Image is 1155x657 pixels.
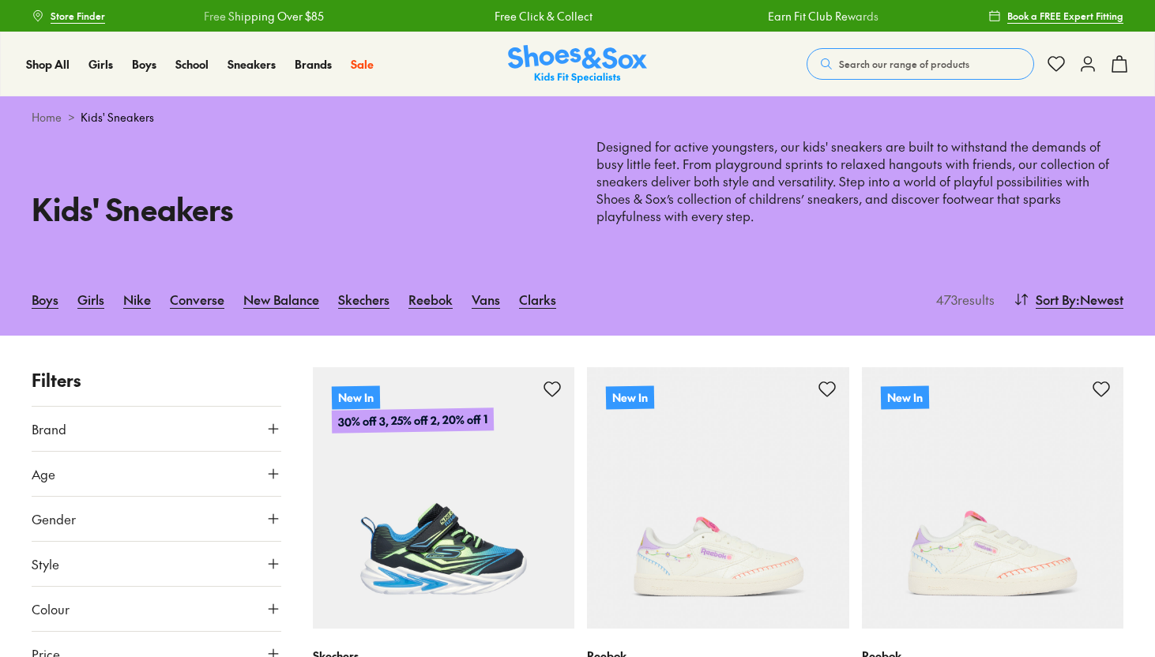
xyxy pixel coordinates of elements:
[313,367,575,629] a: New In30% off 3, 25% off 2, 20% off 1
[32,2,105,30] a: Store Finder
[408,282,453,317] a: Reebok
[88,56,113,72] span: Girls
[596,138,1123,225] p: Designed for active youngsters, our kids' sneakers are built to withstand the demands of busy lit...
[32,419,66,438] span: Brand
[1007,9,1123,23] span: Book a FREE Expert Fitting
[508,45,647,84] a: Shoes & Sox
[228,56,276,73] a: Sneakers
[930,290,995,309] p: 473 results
[988,2,1123,30] a: Book a FREE Expert Fitting
[175,56,209,73] a: School
[295,56,332,73] a: Brands
[862,367,1124,629] a: New In
[880,385,928,409] p: New In
[32,554,59,573] span: Style
[1076,290,1123,309] span: : Newest
[32,509,76,528] span: Gender
[839,57,969,71] span: Search our range of products
[77,282,104,317] a: Girls
[32,542,281,586] button: Style
[32,186,559,231] h1: Kids' Sneakers
[331,407,493,434] p: 30% off 3, 25% off 2, 20% off 1
[32,367,281,393] p: Filters
[51,9,105,23] span: Store Finder
[295,56,332,72] span: Brands
[32,407,281,451] button: Brand
[1036,290,1076,309] span: Sort By
[81,109,154,126] span: Kids' Sneakers
[32,599,70,618] span: Colour
[32,464,55,483] span: Age
[338,282,389,317] a: Skechers
[495,8,593,24] a: Free Click & Collect
[606,385,654,409] p: New In
[32,497,281,541] button: Gender
[26,56,70,73] a: Shop All
[228,56,276,72] span: Sneakers
[519,282,556,317] a: Clarks
[204,8,324,24] a: Free Shipping Over $85
[26,56,70,72] span: Shop All
[768,8,878,24] a: Earn Fit Club Rewards
[32,282,58,317] a: Boys
[132,56,156,73] a: Boys
[351,56,374,73] a: Sale
[132,56,156,72] span: Boys
[32,109,1123,126] div: >
[170,282,224,317] a: Converse
[331,385,379,409] p: New In
[472,282,500,317] a: Vans
[32,452,281,496] button: Age
[243,282,319,317] a: New Balance
[175,56,209,72] span: School
[351,56,374,72] span: Sale
[88,56,113,73] a: Girls
[508,45,647,84] img: SNS_Logo_Responsive.svg
[32,109,62,126] a: Home
[32,587,281,631] button: Colour
[807,48,1034,80] button: Search our range of products
[1014,282,1123,317] button: Sort By:Newest
[587,367,849,629] a: New In
[123,282,151,317] a: Nike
